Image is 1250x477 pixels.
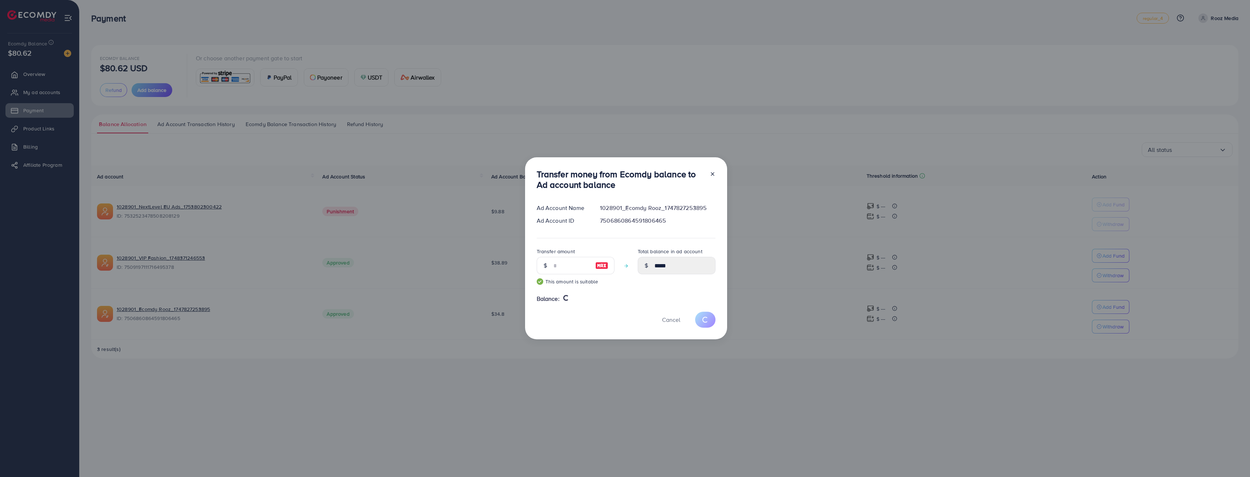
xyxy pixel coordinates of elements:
[537,278,543,285] img: guide
[531,204,594,212] div: Ad Account Name
[595,261,608,270] img: image
[531,217,594,225] div: Ad Account ID
[537,248,575,255] label: Transfer amount
[594,217,721,225] div: 7506860864591806465
[537,295,560,303] span: Balance:
[1219,444,1245,472] iframe: Chat
[537,169,704,190] h3: Transfer money from Ecomdy balance to Ad account balance
[638,248,702,255] label: Total balance in ad account
[537,278,614,285] small: This amount is suitable
[653,312,689,327] button: Cancel
[662,316,680,324] span: Cancel
[594,204,721,212] div: 1028901_Ecomdy Rooz_1747827253895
